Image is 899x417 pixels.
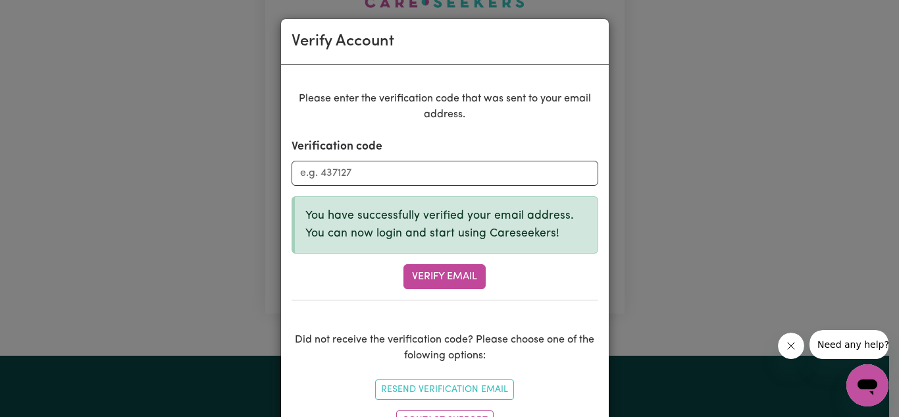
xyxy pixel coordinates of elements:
input: e.g. 437127 [292,161,598,186]
span: Need any help? [8,9,80,20]
p: You have successfully verified your email address. You can now login and start using Careseekers! [305,208,587,242]
iframe: Message from company [809,330,888,359]
div: Verify Account [292,30,394,53]
p: Please enter the verification code that was sent to your email address. [292,91,598,123]
p: Did not receive the verification code? Please choose one of the folowing options: [292,332,598,364]
iframe: Close message [778,333,804,359]
label: Verification code [292,138,382,155]
button: Verify Email [403,264,486,289]
button: Resend Verification Email [375,379,514,400]
iframe: Button to launch messaging window [846,364,888,406]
